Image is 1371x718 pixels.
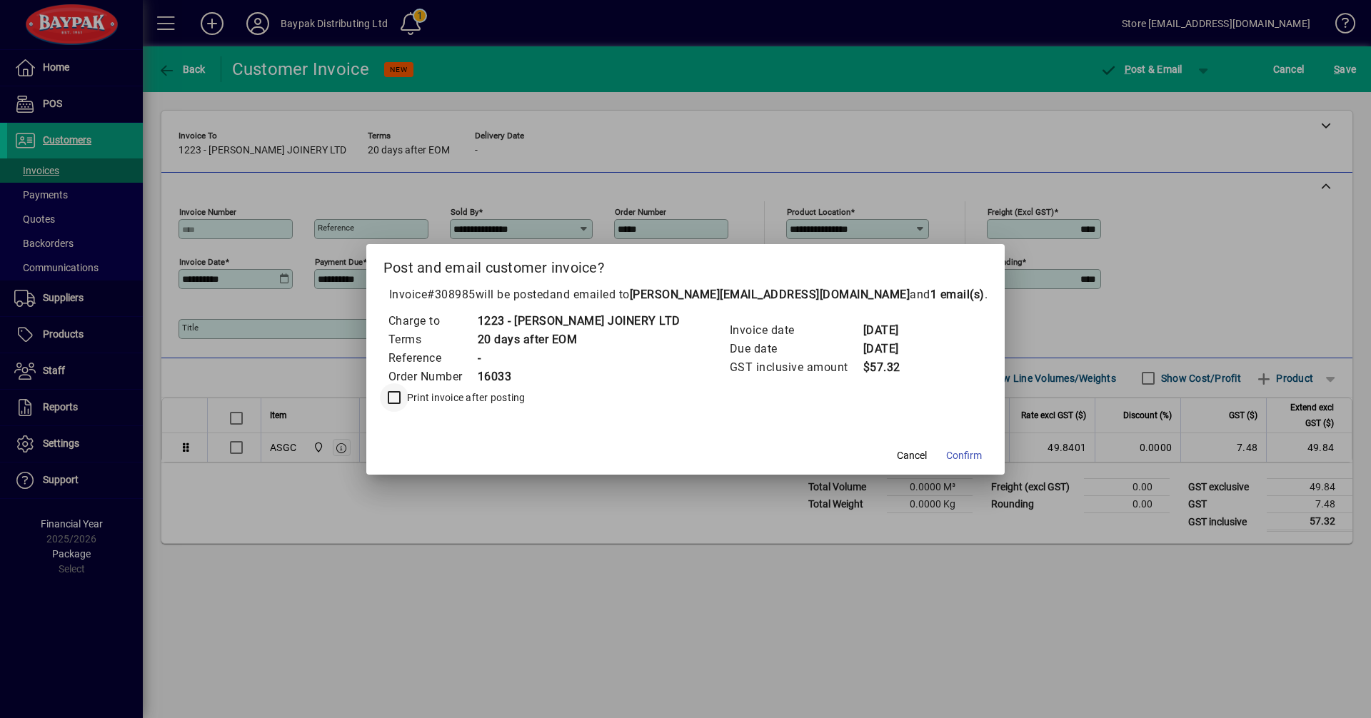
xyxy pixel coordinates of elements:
[388,349,477,368] td: Reference
[889,443,935,469] button: Cancel
[388,368,477,386] td: Order Number
[863,340,920,358] td: [DATE]
[863,321,920,340] td: [DATE]
[477,349,681,368] td: -
[550,288,985,301] span: and emailed to
[366,244,1005,285] h2: Post and email customer invoice?
[729,321,863,340] td: Invoice date
[477,312,681,330] td: 1223 - [PERSON_NAME] JOINERY LTD
[383,286,988,303] p: Invoice will be posted .
[388,330,477,349] td: Terms
[477,368,681,386] td: 16033
[940,443,988,469] button: Confirm
[897,448,927,463] span: Cancel
[427,288,476,301] span: #308985
[630,288,910,301] b: [PERSON_NAME][EMAIL_ADDRESS][DOMAIN_NAME]
[863,358,920,377] td: $57.32
[910,288,985,301] span: and
[477,330,681,349] td: 20 days after EOM
[946,448,982,463] span: Confirm
[404,390,526,405] label: Print invoice after posting
[729,358,863,377] td: GST inclusive amount
[729,340,863,358] td: Due date
[930,288,985,301] b: 1 email(s)
[388,312,477,330] td: Charge to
